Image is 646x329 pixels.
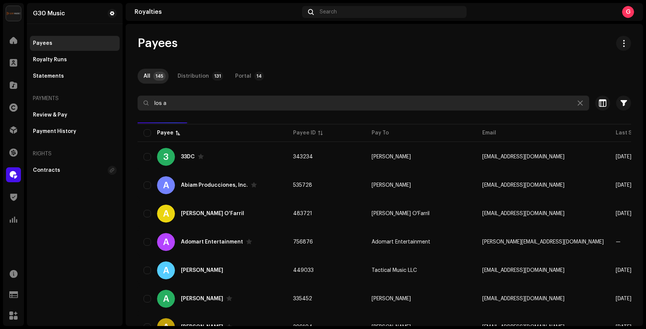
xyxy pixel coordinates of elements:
div: Albert Marcelino Rodriguez [181,268,223,273]
div: Adiel Quigley O'Farril [181,211,244,216]
div: 3 [157,148,175,166]
div: G [622,6,634,18]
div: A [157,261,175,279]
p-badge: 145 [153,72,166,81]
p-badge: 14 [254,72,264,81]
div: A [157,176,175,194]
span: motiononthebeat@gmail.com [482,211,565,216]
div: Royalties [135,9,299,15]
div: Royalty Runs [33,57,67,63]
span: Sep 2025 [616,211,631,216]
div: Payee [157,129,173,137]
span: 756876 [293,239,313,245]
re-a-nav-header: Rights [30,145,120,163]
span: Jose Esquilin [372,154,411,159]
span: castroalex059@gmail.com [482,296,565,301]
p-badge: 131 [212,72,223,81]
span: 483721 [293,211,312,216]
span: Sep 2025 [616,154,631,159]
div: Payees [33,40,52,46]
span: Alex Castro [372,296,411,301]
span: invitaciones33dc@gmail.com [482,154,565,159]
div: Distribution [178,69,209,84]
div: Adomart Entertainment [181,239,243,245]
span: jay.l@adomartentmt.com [482,239,604,245]
span: Search [320,9,337,15]
span: Adomart Entertainment [372,239,430,245]
div: Contracts [33,167,60,173]
span: Tactical Music LLC [372,268,417,273]
div: Alex Castro [181,296,223,301]
div: A [157,233,175,251]
div: Payee ID [293,129,316,137]
div: G30 Music [33,10,65,16]
div: All [144,69,150,84]
span: Sep 2025 [616,183,631,188]
span: abiampro@gmail.com [482,183,565,188]
div: A [157,205,175,223]
span: Sep 2025 [616,268,631,273]
re-m-nav-item: Payment History [30,124,120,139]
input: Search [138,96,589,111]
span: Payees [138,36,178,51]
re-m-nav-item: Royalty Runs [30,52,120,67]
re-m-nav-item: Review & Pay [30,108,120,122]
span: Carlos Agosto [372,183,411,188]
div: Portal [235,69,251,84]
span: tacticalmusicpublishing@gmail.com [482,268,565,273]
span: 449033 [293,268,314,273]
re-m-nav-item: Statements [30,69,120,84]
div: Payment History [33,128,76,134]
div: 33DC [181,154,195,159]
span: Sep 2025 [616,296,631,301]
re-m-nav-item: Contracts [30,163,120,178]
img: 0c83fa6b-fe7a-4d9f-997f-5ab2fec308a3 [6,6,21,21]
div: Statements [33,73,64,79]
span: 343234 [293,154,313,159]
re-a-nav-header: Payments [30,90,120,108]
span: 535728 [293,183,312,188]
re-m-nav-item: Payees [30,36,120,51]
div: Abiam Producciones, Inc. [181,183,248,188]
div: Review & Pay [33,112,67,118]
span: 335452 [293,296,312,301]
span: Adiel Quigley O'Farril [372,211,430,216]
div: A [157,290,175,308]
